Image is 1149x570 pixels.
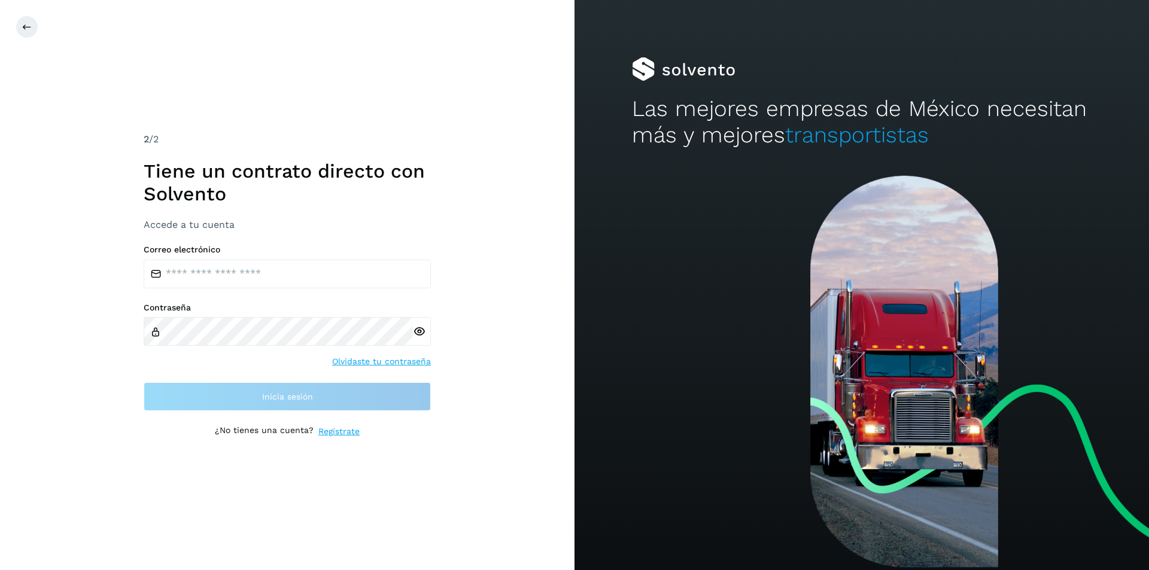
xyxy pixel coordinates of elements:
p: ¿No tienes una cuenta? [215,425,314,438]
h2: Las mejores empresas de México necesitan más y mejores [632,96,1092,149]
span: transportistas [785,122,929,148]
label: Correo electrónico [144,245,431,255]
div: /2 [144,132,431,147]
a: Olvidaste tu contraseña [332,355,431,368]
a: Regístrate [318,425,360,438]
h1: Tiene un contrato directo con Solvento [144,160,431,206]
span: Inicia sesión [262,392,313,401]
h3: Accede a tu cuenta [144,219,431,230]
label: Contraseña [144,303,431,313]
span: 2 [144,133,149,145]
button: Inicia sesión [144,382,431,411]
